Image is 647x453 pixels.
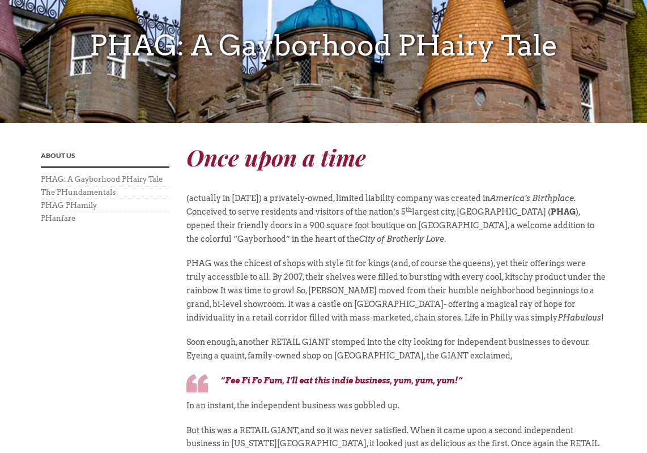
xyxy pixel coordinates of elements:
p: PHAG was the chicest of shops with style fit for kings (and, of course the queens), yet their off... [186,257,606,336]
strong: PHAG [551,207,576,216]
a: PHAG PHamily [41,201,97,210]
a: PHAG: A Gayborhood PHairy Tale [41,175,163,183]
p: (actually in [DATE]) a privately-owned, limited liability company was created in . Conceived to s... [186,192,606,257]
em: PHabulous [557,313,601,322]
p: Soon enough, another RETAIL GIANT stomped into the city looking for independent businesses to dev... [186,336,606,374]
p: In an instant, the independent business was gobbled up. [186,399,606,424]
em: City of Brotherly Love [359,234,444,243]
em: “Fee Fi Fo Fum, I’ll eat this indie business, yum, yum, yum!” [220,376,462,385]
h3: PHAG: A Gayborhood PHairy Tale [8,20,639,71]
div: Once upon a time [186,151,606,164]
a: The PHundamentals [41,188,116,196]
h4: About Us [41,151,169,168]
sup: th [406,206,412,213]
em: America’s Birthplace [490,194,574,203]
a: PHanfare [41,214,75,223]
